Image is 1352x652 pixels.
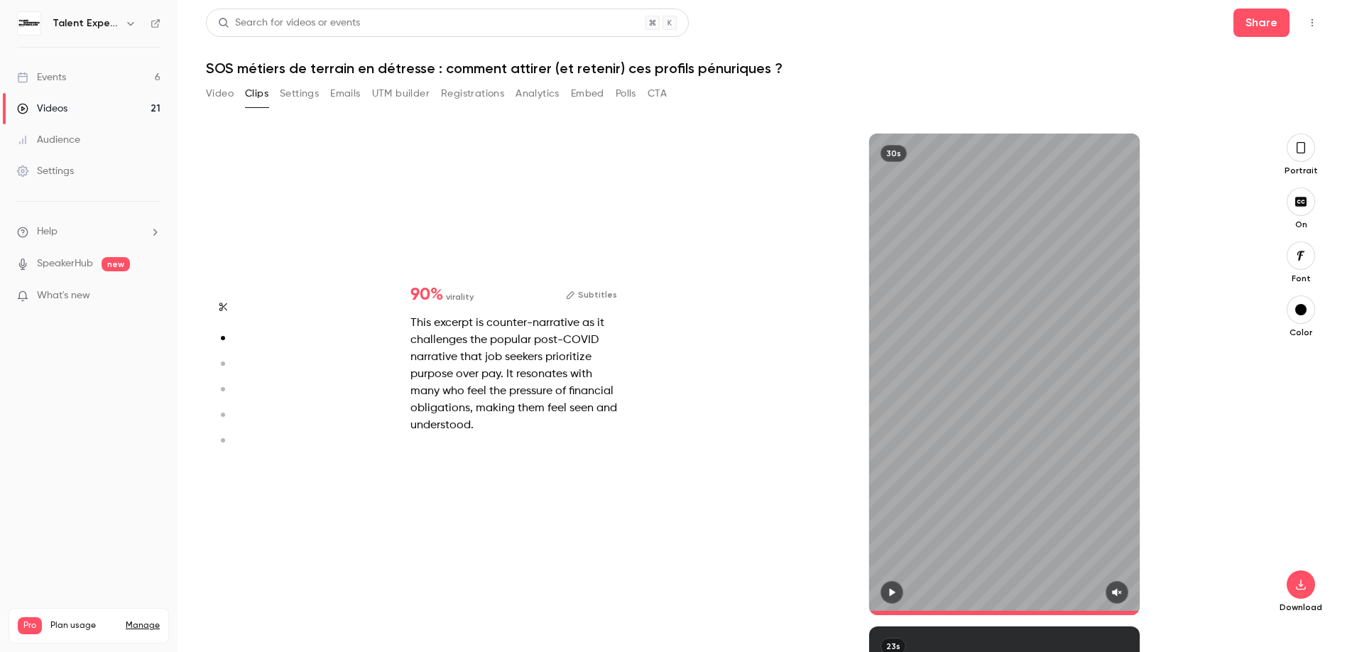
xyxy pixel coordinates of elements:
[17,224,160,239] li: help-dropdown-opener
[881,145,907,162] div: 30s
[1301,11,1324,34] button: Top Bar Actions
[446,290,474,303] span: virality
[441,82,504,105] button: Registrations
[1278,327,1324,338] p: Color
[37,256,93,271] a: SpeakerHub
[18,12,40,35] img: Talent Experience Masterclass
[571,82,604,105] button: Embed
[218,16,360,31] div: Search for videos or events
[566,286,617,303] button: Subtitles
[206,60,1324,77] h1: SOS métiers de terrain en détresse : comment attirer (et retenir) ces profils pénuriques ?
[17,164,74,178] div: Settings
[245,82,268,105] button: Clips
[1278,165,1324,176] p: Portrait
[410,286,443,303] span: 90 %
[143,290,160,303] iframe: Noticeable Trigger
[37,288,90,303] span: What's new
[17,133,80,147] div: Audience
[1278,219,1324,230] p: On
[616,82,636,105] button: Polls
[1278,602,1324,613] p: Download
[17,102,67,116] div: Videos
[516,82,560,105] button: Analytics
[18,617,42,634] span: Pro
[53,16,119,31] h6: Talent Experience Masterclass
[280,82,319,105] button: Settings
[50,620,117,631] span: Plan usage
[1233,9,1290,37] button: Share
[206,82,234,105] button: Video
[648,82,667,105] button: CTA
[102,257,130,271] span: new
[37,224,58,239] span: Help
[17,70,66,85] div: Events
[330,82,360,105] button: Emails
[126,620,160,631] a: Manage
[372,82,430,105] button: UTM builder
[1278,273,1324,284] p: Font
[410,315,617,434] div: This excerpt is counter-narrative as it challenges the popular post-COVID narrative that job seek...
